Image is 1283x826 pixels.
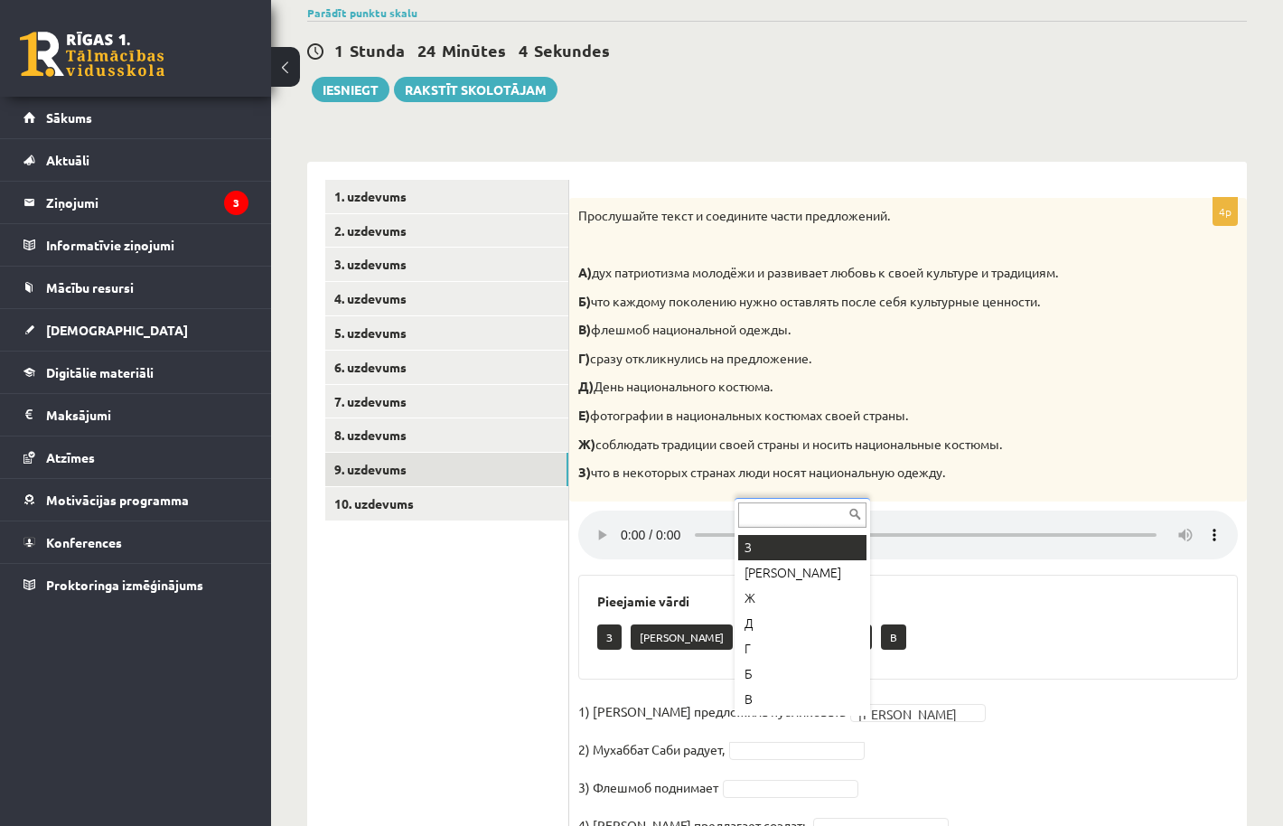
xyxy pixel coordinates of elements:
div: Д [738,611,866,636]
div: Ж [738,586,866,611]
div: [PERSON_NAME] [738,560,866,586]
div: В [738,687,866,712]
div: Б [738,662,866,687]
div: З [738,535,866,560]
div: Г [738,636,866,662]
